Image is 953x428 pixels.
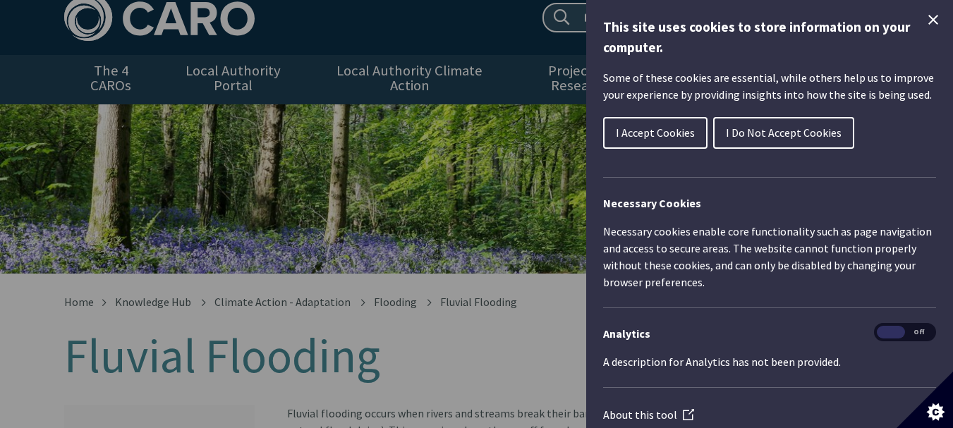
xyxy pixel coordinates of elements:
button: Set cookie preferences [897,372,953,428]
p: Some of these cookies are essential, while others help us to improve your experience by providing... [603,69,936,103]
h3: Analytics [603,325,936,342]
p: Necessary cookies enable core functionality such as page navigation and access to secure areas. T... [603,223,936,291]
button: Close Cookie Control [925,11,942,28]
span: I Do Not Accept Cookies [726,126,842,140]
span: On [877,326,905,339]
h2: Necessary Cookies [603,195,936,212]
p: A description for Analytics has not been provided. [603,353,936,370]
button: I Do Not Accept Cookies [713,117,854,149]
span: Off [905,326,933,339]
a: About this tool [603,408,694,422]
button: I Accept Cookies [603,117,708,149]
h1: This site uses cookies to store information on your computer. [603,17,936,58]
span: I Accept Cookies [616,126,695,140]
